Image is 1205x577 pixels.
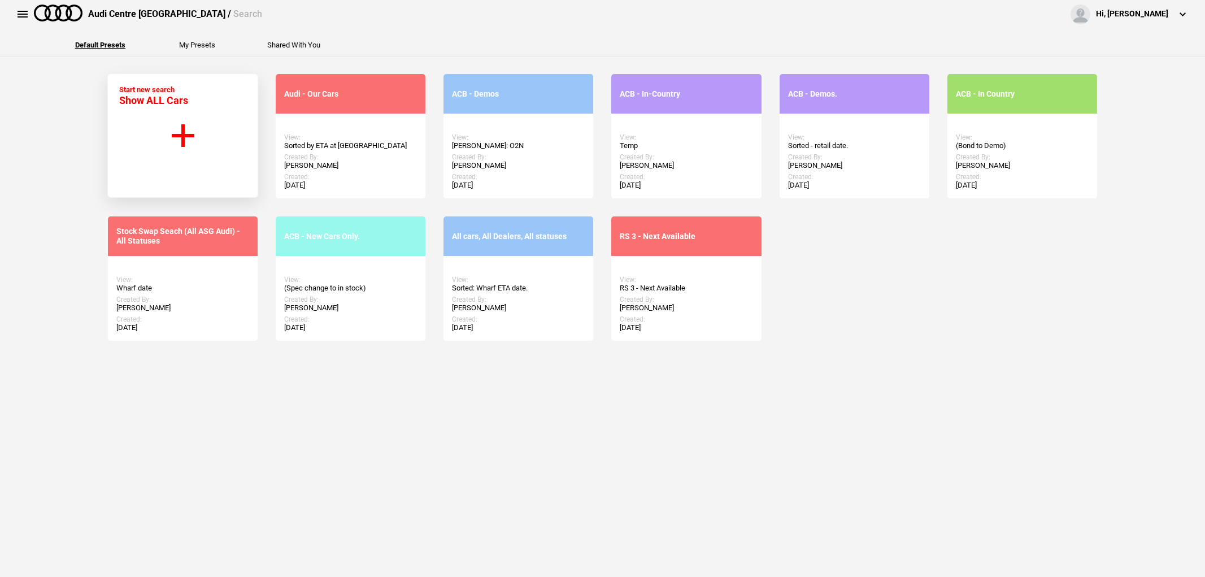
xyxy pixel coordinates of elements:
[233,8,262,19] span: Search
[620,181,752,190] div: [DATE]
[620,141,752,150] div: Temp
[116,284,249,293] div: Wharf date
[119,94,188,106] span: Show ALL Cars
[267,41,320,49] button: Shared With You
[284,133,417,141] div: View:
[452,173,585,181] div: Created:
[620,323,752,332] div: [DATE]
[452,315,585,323] div: Created:
[452,141,585,150] div: [PERSON_NAME]: O2N
[119,85,188,106] div: Start new search
[1096,8,1168,20] div: Hi, [PERSON_NAME]
[452,181,585,190] div: [DATE]
[620,161,752,170] div: [PERSON_NAME]
[284,173,417,181] div: Created:
[788,133,921,141] div: View:
[116,296,249,303] div: Created By:
[452,89,585,99] div: ACB - Demos
[284,141,417,150] div: Sorted by ETA at [GEOGRAPHIC_DATA]
[452,284,585,293] div: Sorted: Wharf ETA date.
[284,153,417,161] div: Created By:
[452,232,585,241] div: All cars, All Dealers, All statuses
[284,232,417,241] div: ACB - New Cars Only.
[452,133,585,141] div: View:
[620,173,752,181] div: Created:
[284,284,417,293] div: (Spec change to in stock)
[116,315,249,323] div: Created:
[284,303,417,313] div: [PERSON_NAME]
[620,296,752,303] div: Created By:
[284,161,417,170] div: [PERSON_NAME]
[116,227,249,246] div: Stock Swap Seach (All ASG Audi) - All Statuses
[284,315,417,323] div: Created:
[452,153,585,161] div: Created By:
[956,173,1089,181] div: Created:
[620,133,752,141] div: View:
[452,296,585,303] div: Created By:
[88,8,262,20] div: Audi Centre [GEOGRAPHIC_DATA] /
[956,181,1089,190] div: [DATE]
[620,153,752,161] div: Created By:
[452,161,585,170] div: [PERSON_NAME]
[620,303,752,313] div: [PERSON_NAME]
[956,141,1089,150] div: (Bond to Demo)
[788,173,921,181] div: Created:
[75,41,125,49] button: Default Presets
[788,89,921,99] div: ACB - Demos.
[284,323,417,332] div: [DATE]
[788,161,921,170] div: [PERSON_NAME]
[788,181,921,190] div: [DATE]
[620,284,752,293] div: RS 3 - Next Available
[116,303,249,313] div: [PERSON_NAME]
[956,153,1089,161] div: Created By:
[788,141,921,150] div: Sorted - retail date.
[284,276,417,284] div: View:
[956,89,1089,99] div: ACB - In Country
[452,323,585,332] div: [DATE]
[788,153,921,161] div: Created By:
[284,181,417,190] div: [DATE]
[116,323,249,332] div: [DATE]
[179,41,215,49] button: My Presets
[956,133,1089,141] div: View:
[452,276,585,284] div: View:
[956,161,1089,170] div: [PERSON_NAME]
[620,315,752,323] div: Created:
[34,5,82,21] img: audi.png
[107,73,258,198] button: Start new search Show ALL Cars
[284,296,417,303] div: Created By:
[452,303,585,313] div: [PERSON_NAME]
[620,232,752,241] div: RS 3 - Next Available
[620,276,752,284] div: View:
[284,89,417,99] div: Audi - Our Cars
[116,276,249,284] div: View:
[620,89,752,99] div: ACB - In-Country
